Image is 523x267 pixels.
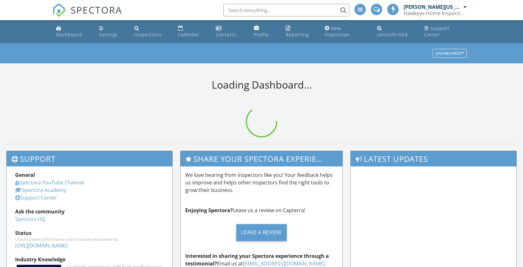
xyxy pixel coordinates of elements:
a: [EMAIL_ADDRESS][DOMAIN_NAME] [243,260,325,267]
strong: Enjoying Spectora? [185,207,233,214]
input: Search everything... [223,4,349,16]
div: Inspections [134,32,162,38]
p: We love hearing from inspectors like you! Your feedback helps us improve and helps other inspecto... [185,171,338,194]
a: Calendar [175,23,208,41]
img: The Best Home Inspection Software - Spectora [52,3,66,17]
a: Profile [251,23,278,41]
h3: Latest Updates [351,151,516,166]
strong: General [15,171,35,178]
a: Contacts [213,23,246,41]
div: Contacts [216,32,237,38]
h3: Share Your Spectora Experience [181,151,342,166]
div: Industry Knowledge [15,256,164,263]
button: Dashboards [433,49,467,58]
div: Dashboards [435,51,464,56]
a: Settings [96,23,126,41]
a: [URL][DOMAIN_NAME] [15,242,67,249]
div: Status [15,229,164,237]
div: Support Center [424,25,450,38]
a: SPECTORA [52,9,122,22]
a: Reporting [283,23,317,41]
a: Unconfirmed [375,23,417,41]
span: SPECTORA [71,3,122,16]
a: New Inspection [322,23,370,41]
div: New Inspection [325,25,350,38]
div: Unconfirmed [377,32,408,38]
a: Inspections [132,23,170,41]
div: Ask the community [15,208,164,215]
p: Leave us a review on Capterra! [185,206,338,214]
a: Spectora YouTube Channel [15,179,84,186]
a: Support Center [15,194,57,201]
strong: Interested in sharing your Spectora experience through a testimonial? [185,252,329,267]
h3: Support [7,151,172,166]
div: Profile [254,32,269,38]
a: Support Center [422,23,469,41]
div: Calendar [178,32,199,38]
div: [PERSON_NAME][US_STATE] [404,4,462,10]
a: Spectora Academy [15,187,66,194]
div: Settings [99,32,118,38]
a: Dashboard [54,23,91,41]
div: Hawkeye Home Inspections [404,10,467,16]
div: Check system performance and scheduled maintenance. [15,237,164,242]
div: Dashboard [56,32,82,38]
div: Leave a Review [236,224,287,241]
div: Reporting [286,32,309,38]
a: Leave a Review [185,219,338,246]
a: Spectora HQ [15,216,45,223]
